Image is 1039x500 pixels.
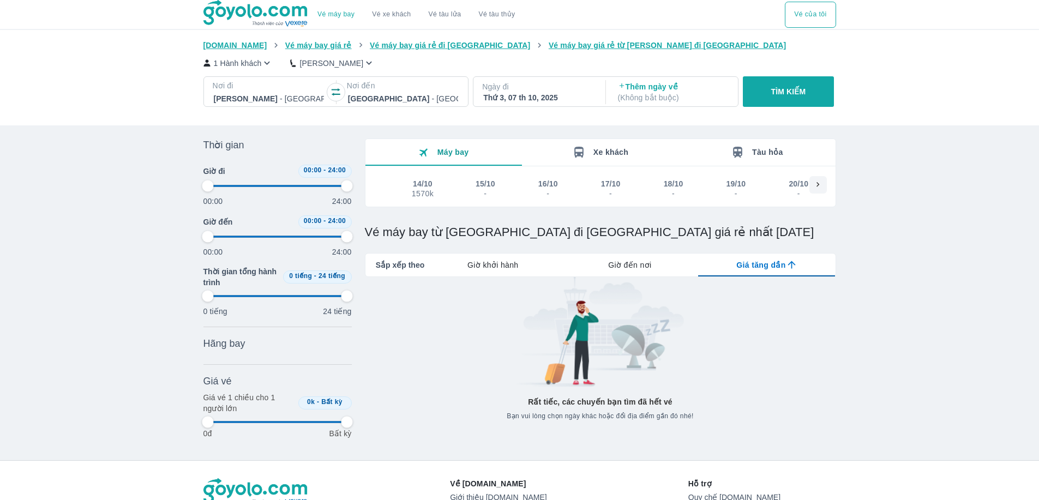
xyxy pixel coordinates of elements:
span: 24:00 [328,166,346,174]
a: Vé xe khách [372,10,411,19]
span: Tàu hỏa [752,148,783,156]
p: 24:00 [332,246,352,257]
p: 00:00 [203,246,223,257]
div: - [476,189,495,198]
span: Thời gian [203,138,244,152]
span: Sắp xếp theo [376,260,425,270]
button: [PERSON_NAME] [290,57,375,69]
div: - [664,189,683,198]
button: Vé của tôi [785,2,836,28]
span: Giờ khởi hành [467,260,518,270]
div: - [789,189,808,198]
div: 17/10 [601,178,621,189]
div: 18/10 [664,178,683,189]
span: [DOMAIN_NAME] [203,41,267,50]
p: Thêm ngày về [618,81,728,103]
span: - [317,398,319,406]
div: 1570k [412,189,434,198]
p: Hỗ trợ [688,478,836,489]
button: TÌM KIẾM [743,76,834,107]
p: Ngày đi [482,81,594,92]
span: 24:00 [328,217,346,225]
div: 14/10 [413,178,433,189]
a: Vé tàu lửa [420,2,470,28]
span: Xe khách [593,148,628,156]
p: TÌM KIẾM [771,86,806,97]
p: Nơi đi [213,80,325,91]
span: Giờ đến nơi [608,260,651,270]
span: Giờ đến [203,216,233,227]
div: 16/10 [538,178,558,189]
span: - [314,272,316,280]
a: Vé máy bay [317,10,355,19]
span: Giờ đi [203,166,225,177]
div: - [602,189,620,198]
div: Thứ 3, 07 th 10, 2025 [483,92,593,103]
p: 0đ [203,428,212,439]
span: 0 tiếng [289,272,312,280]
div: 20/10 [789,178,808,189]
p: Rất tiếc, các chuyến bạn tìm đã hết vé [528,396,672,407]
div: - [727,189,746,198]
span: Vé máy bay giá rẻ đi [GEOGRAPHIC_DATA] [370,41,530,50]
span: Thời gian tổng hành trình [203,266,279,288]
button: Vé tàu thủy [470,2,524,28]
span: Giá tăng dần [736,260,785,270]
p: 24 tiếng [323,306,351,317]
p: Bất kỳ [329,428,351,439]
span: - [323,217,326,225]
span: Bạn vui lòng chọn ngày khác hoặc đổi địa điểm gần đó nhé! [507,412,694,420]
p: 0 tiếng [203,306,227,317]
p: 00:00 [203,196,223,207]
span: Vé máy bay giá rẻ [285,41,352,50]
nav: breadcrumb [203,40,836,51]
span: - [323,166,326,174]
p: 24:00 [332,196,352,207]
div: choose transportation mode [785,2,836,28]
div: lab API tabs example [424,254,835,276]
div: - [539,189,557,198]
div: 19/10 [726,178,746,189]
span: Vé máy bay giá rẻ từ [PERSON_NAME] đi [GEOGRAPHIC_DATA] [549,41,786,50]
span: 24 tiếng [319,272,345,280]
img: banner [507,277,694,388]
span: Hãng bay [203,337,245,350]
span: 00:00 [304,217,322,225]
h1: Vé máy bay từ [GEOGRAPHIC_DATA] đi [GEOGRAPHIC_DATA] giá rẻ nhất [DATE] [365,225,836,240]
div: 15/10 [476,178,495,189]
p: Giá vé 1 chiều cho 1 người lớn [203,392,294,414]
div: scrollable day and price [392,176,809,200]
div: choose transportation mode [309,2,524,28]
p: Về [DOMAIN_NAME] [450,478,546,489]
span: Máy bay [437,148,469,156]
p: 1 Hành khách [214,58,262,69]
span: 0k [307,398,315,406]
span: 00:00 [304,166,322,174]
p: ( Không bắt buộc ) [618,92,728,103]
span: Giá vé [203,375,232,388]
p: [PERSON_NAME] [299,58,363,69]
p: Nơi đến [347,80,459,91]
button: 1 Hành khách [203,57,273,69]
span: Bất kỳ [321,398,343,406]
